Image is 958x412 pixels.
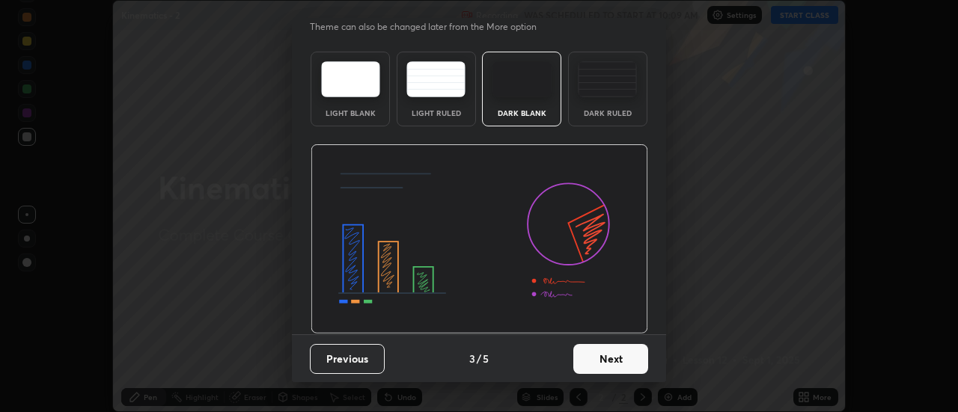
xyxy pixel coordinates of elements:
h4: / [477,351,481,366]
div: Dark Blank [492,109,552,117]
img: darkTheme.f0cc69e5.svg [492,61,552,97]
h4: 5 [483,351,489,366]
div: Light Ruled [406,109,466,117]
button: Next [573,344,648,374]
img: lightRuledTheme.5fabf969.svg [406,61,466,97]
div: Light Blank [320,109,380,117]
img: lightTheme.e5ed3b09.svg [321,61,380,97]
img: darkThemeBanner.d06ce4a2.svg [311,144,648,334]
p: Theme can also be changed later from the More option [310,20,552,34]
button: Previous [310,344,385,374]
img: darkRuledTheme.de295e13.svg [578,61,637,97]
div: Dark Ruled [578,109,638,117]
h4: 3 [469,351,475,366]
